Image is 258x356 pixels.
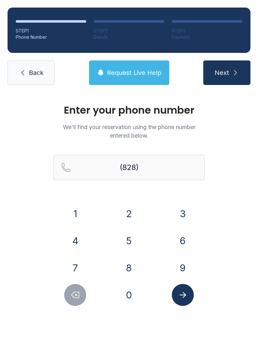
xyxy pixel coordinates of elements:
div: STEP 2 [94,28,164,34]
p: We'll find your reservation using the phone number entered below. [53,123,205,140]
span: Request Live Help [107,68,161,77]
button: 9 [172,257,194,279]
button: 1 [64,203,86,225]
h1: Enter your phone number [53,105,205,115]
div: Phone Number [16,34,86,40]
span: Back [29,68,43,77]
button: 8 [118,257,140,279]
button: 6 [172,230,194,252]
div: STEP 3 [172,28,242,34]
button: Delete number [64,284,86,306]
button: 2 [118,203,140,225]
button: 4 [64,230,86,252]
div: Payment [172,34,242,40]
button: 3 [172,203,194,225]
div: STEP 1 [16,28,86,34]
input: Reservation phone number [53,155,205,180]
button: 7 [64,257,86,279]
button: Submit lookup form [172,284,194,306]
button: 0 [118,284,140,306]
span: Next [215,68,229,77]
div: Details [94,34,164,40]
button: 5 [118,230,140,252]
